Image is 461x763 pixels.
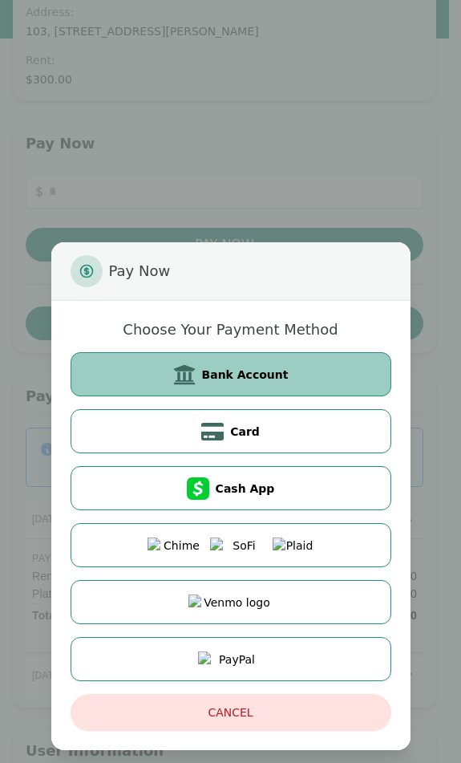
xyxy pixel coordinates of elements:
[71,466,391,510] button: Cash App
[109,255,171,287] span: Pay Now
[71,352,391,396] button: Bank Account
[148,538,204,554] img: Chime logo
[216,481,275,497] span: Cash App
[210,538,266,554] img: SoFi logo
[230,424,260,440] span: Card
[198,651,264,668] img: PayPal logo
[71,409,391,453] button: Card
[71,694,391,731] button: Cancel
[273,538,314,554] img: Plaid logo
[123,320,338,339] h2: Choose Your Payment Method
[188,595,273,611] img: Venmo logo
[202,367,289,383] span: Bank Account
